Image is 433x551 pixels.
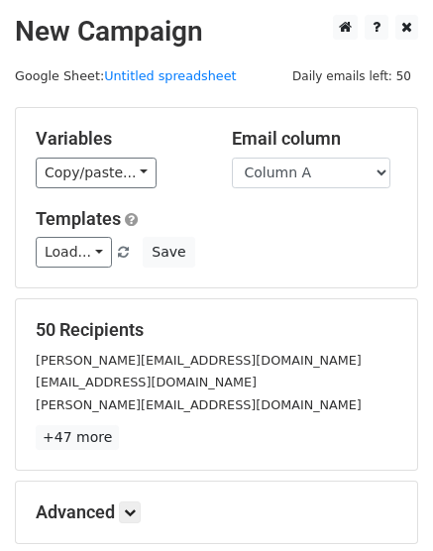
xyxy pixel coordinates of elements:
a: Templates [36,208,121,229]
span: Daily emails left: 50 [285,65,418,87]
small: [EMAIL_ADDRESS][DOMAIN_NAME] [36,375,257,389]
small: [PERSON_NAME][EMAIL_ADDRESS][DOMAIN_NAME] [36,353,362,368]
a: Untitled spreadsheet [104,68,236,83]
a: Daily emails left: 50 [285,68,418,83]
h2: New Campaign [15,15,418,49]
h5: Variables [36,128,202,150]
small: [PERSON_NAME][EMAIL_ADDRESS][DOMAIN_NAME] [36,397,362,412]
h5: Advanced [36,501,397,523]
h5: Email column [232,128,398,150]
h5: 50 Recipients [36,319,397,341]
small: Google Sheet: [15,68,237,83]
a: Load... [36,237,112,268]
a: +47 more [36,425,119,450]
a: Copy/paste... [36,158,157,188]
button: Save [143,237,194,268]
